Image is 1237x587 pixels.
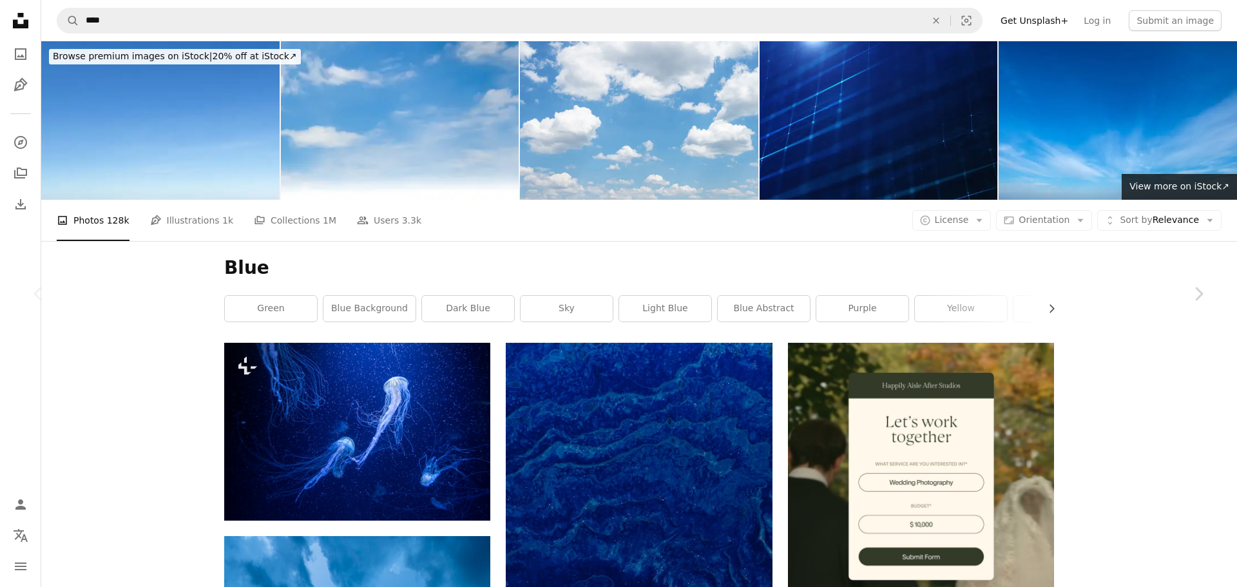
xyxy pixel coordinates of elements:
[951,8,982,33] button: Visual search
[222,213,233,227] span: 1k
[281,41,519,200] img: Sky Cloud Blue Background Paronama Web Cloudy summer Winter Season Day, Light Beauty Horizon Spri...
[57,8,983,34] form: Find visuals sitewide
[912,210,992,231] button: License
[57,8,79,33] button: Search Unsplash
[1097,210,1222,231] button: Sort byRelevance
[1122,174,1237,200] a: View more on iStock↗
[422,296,514,322] a: dark blue
[993,10,1076,31] a: Get Unsplash+
[1019,215,1069,225] span: Orientation
[1129,10,1222,31] button: Submit an image
[41,41,280,200] img: Blue sky background
[1120,214,1199,227] span: Relevance
[224,256,1054,280] h1: Blue
[323,213,336,227] span: 1M
[224,426,490,438] a: a group of jellyfish swimming in the ocean
[150,200,233,241] a: Illustrations 1k
[8,553,34,579] button: Menu
[1013,296,1106,322] a: pink
[1040,296,1054,322] button: scroll list to the right
[521,296,613,322] a: sky
[254,200,336,241] a: Collections 1M
[1129,181,1229,191] span: View more on iStock ↗
[922,8,950,33] button: Clear
[619,296,711,322] a: light blue
[402,213,421,227] span: 3.3k
[8,130,34,155] a: Explore
[224,343,490,520] img: a group of jellyfish swimming in the ocean
[718,296,810,322] a: blue abstract
[8,160,34,186] a: Collections
[41,41,309,72] a: Browse premium images on iStock|20% off at iStock↗
[1120,215,1152,225] span: Sort by
[53,51,297,61] span: 20% off at iStock ↗
[225,296,317,322] a: green
[999,41,1237,200] img: Peaceful and serene sky background
[8,191,34,217] a: Download History
[323,296,416,322] a: blue background
[8,72,34,98] a: Illustrations
[760,41,998,200] img: 4K Digital Cyberspace with Particles and Digital Data Network Connections. High Speed Connection ...
[1076,10,1118,31] a: Log in
[1160,232,1237,356] a: Next
[816,296,908,322] a: purple
[935,215,969,225] span: License
[357,200,421,241] a: Users 3.3k
[8,523,34,548] button: Language
[53,51,212,61] span: Browse premium images on iStock |
[8,41,34,67] a: Photos
[506,537,772,548] a: body of water
[8,492,34,517] a: Log in / Sign up
[520,41,758,200] img: Copy space summer blue sky and white clouds abstract background
[915,296,1007,322] a: yellow
[996,210,1092,231] button: Orientation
